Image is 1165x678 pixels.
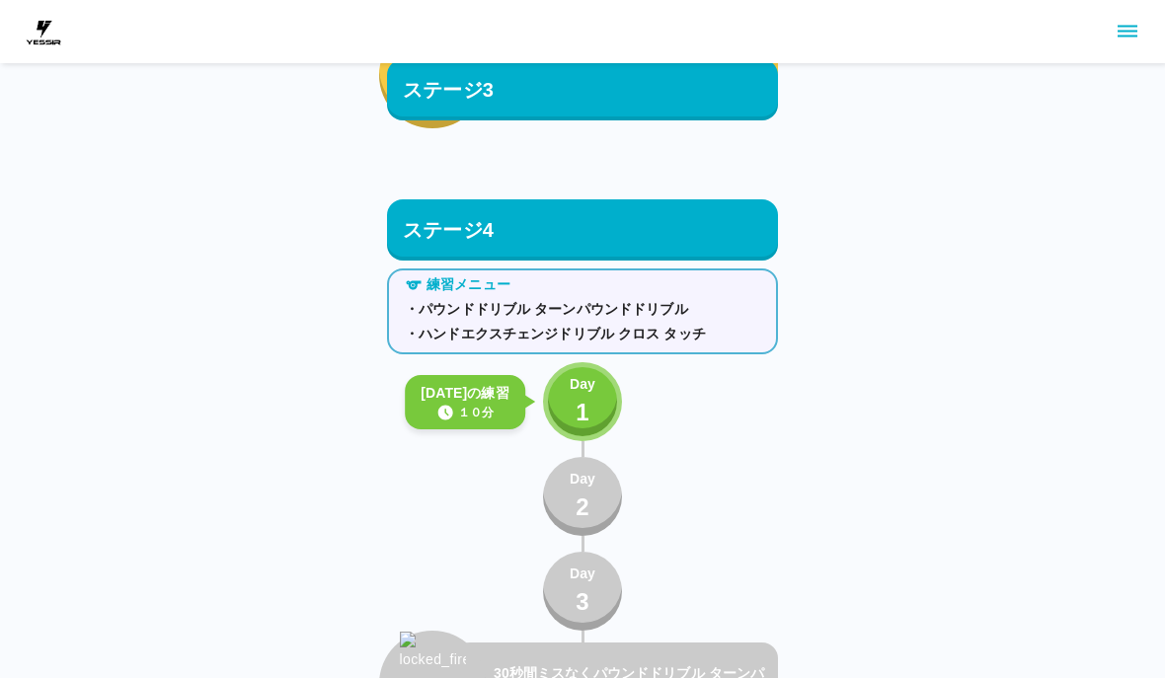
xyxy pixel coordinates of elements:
p: Day [570,374,595,395]
p: ステージ3 [403,75,494,105]
p: 練習メニュー [427,274,510,295]
button: Day3 [543,552,622,631]
p: ステージ4 [403,215,494,245]
p: 1 [576,395,589,430]
p: ・パウンドドリブル ターンパウンドドリブル [405,299,760,320]
p: ・ハンドエクスチェンジドリブル クロス タッチ [405,324,760,344]
p: Day [570,469,595,490]
p: 3 [576,584,589,620]
img: dummy [24,12,63,51]
button: fire_icon [379,22,486,128]
button: Day2 [543,457,622,536]
button: sidemenu [1111,15,1144,48]
p: １０分 [458,404,494,421]
p: 2 [576,490,589,525]
button: Day1 [543,362,622,441]
p: Day [570,564,595,584]
p: [DATE]の練習 [421,383,509,404]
